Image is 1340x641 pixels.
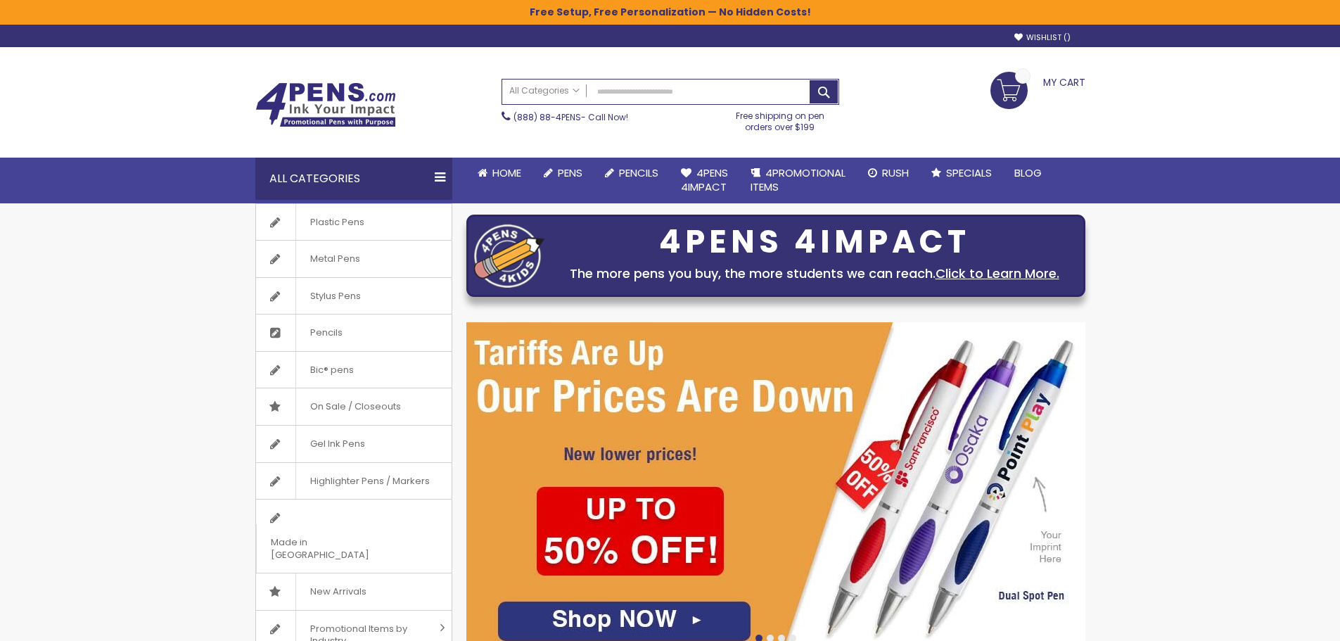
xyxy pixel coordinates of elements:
a: On Sale / Closeouts [256,388,452,425]
a: Specials [920,158,1003,189]
img: 4Pens Custom Pens and Promotional Products [255,82,396,127]
a: Metal Pens [256,241,452,277]
div: All Categories [255,158,452,200]
span: Pencils [619,165,658,180]
span: Stylus Pens [295,278,375,315]
a: All Categories [502,80,587,103]
span: - Call Now! [513,111,628,123]
a: Highlighter Pens / Markers [256,463,452,500]
span: Metal Pens [295,241,374,277]
a: Click to Learn More. [936,265,1059,282]
a: Blog [1003,158,1053,189]
span: Made in [GEOGRAPHIC_DATA] [256,524,416,573]
a: Gel Ink Pens [256,426,452,462]
a: Pens [532,158,594,189]
a: Rush [857,158,920,189]
a: Home [466,158,532,189]
a: (888) 88-4PENS [513,111,581,123]
span: Home [492,165,521,180]
a: 4Pens4impact [670,158,739,203]
a: Pencils [256,315,452,351]
span: Plastic Pens [295,204,378,241]
span: Pens [558,165,582,180]
span: Specials [946,165,992,180]
span: New Arrivals [295,573,381,610]
div: The more pens you buy, the more students we can reach. [551,264,1078,284]
span: Gel Ink Pens [295,426,379,462]
div: Free shipping on pen orders over $199 [721,105,839,133]
a: 4PROMOTIONALITEMS [739,158,857,203]
span: All Categories [509,85,580,96]
a: Stylus Pens [256,278,452,315]
a: New Arrivals [256,573,452,610]
a: Plastic Pens [256,204,452,241]
div: 4PENS 4IMPACT [551,227,1078,257]
a: Wishlist [1014,32,1071,43]
span: Rush [882,165,909,180]
span: Blog [1014,165,1042,180]
a: Made in [GEOGRAPHIC_DATA] [256,500,452,573]
img: four_pen_logo.png [474,224,544,288]
span: On Sale / Closeouts [295,388,415,425]
a: Pencils [594,158,670,189]
span: Pencils [295,315,357,351]
span: 4PROMOTIONAL ITEMS [751,165,846,194]
a: Bic® pens [256,352,452,388]
span: Highlighter Pens / Markers [295,463,444,500]
span: Bic® pens [295,352,368,388]
span: 4Pens 4impact [681,165,728,194]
